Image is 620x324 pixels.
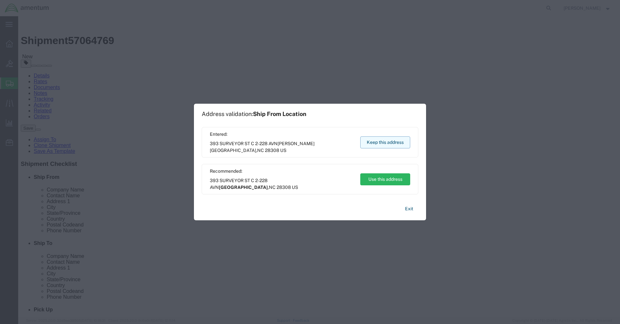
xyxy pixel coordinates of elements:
[210,131,354,138] span: Entered:
[202,110,306,118] h1: Address validation:
[219,185,268,190] span: [GEOGRAPHIC_DATA]
[277,185,291,190] span: 28308
[269,185,276,190] span: NC
[257,148,264,153] span: NC
[210,141,315,153] span: [PERSON_NAME][GEOGRAPHIC_DATA]
[360,173,410,185] button: Use this address
[210,177,354,191] span: 393 SURVEYOR ST C 2-228 AVN ,
[265,148,279,153] span: 28308
[292,185,298,190] span: US
[360,136,410,148] button: Keep this address
[280,148,286,153] span: US
[210,140,354,154] span: 393 SURVEYOR ST C 2-228 AVN ,
[400,203,418,214] button: Exit
[210,168,354,175] span: Recommended:
[253,110,306,117] span: Ship From Location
